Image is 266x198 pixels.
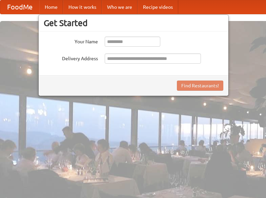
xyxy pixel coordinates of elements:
[138,0,178,14] a: Recipe videos
[44,18,223,28] h3: Get Started
[177,81,223,91] button: Find Restaurants!
[0,0,39,14] a: FoodMe
[39,0,63,14] a: Home
[102,0,138,14] a: Who we are
[44,37,98,45] label: Your Name
[63,0,102,14] a: How it works
[44,53,98,62] label: Delivery Address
